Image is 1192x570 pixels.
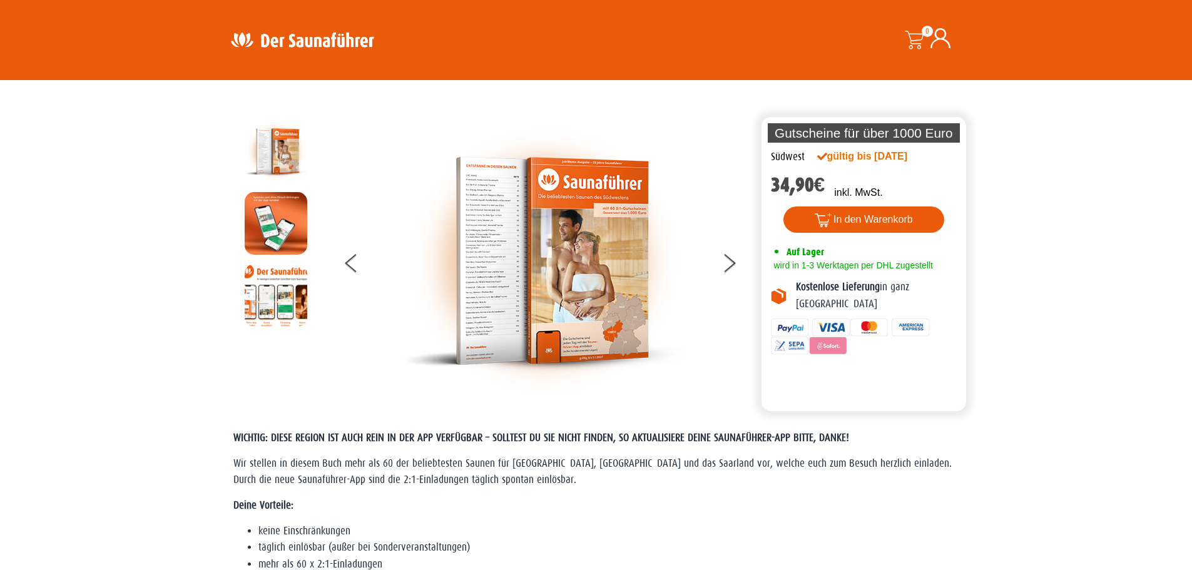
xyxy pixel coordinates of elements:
[796,281,880,293] b: Kostenlose Lieferung
[233,457,952,486] span: Wir stellen in diesem Buch mehr als 60 der beliebtesten Saunen für [GEOGRAPHIC_DATA], [GEOGRAPHIC...
[233,499,293,511] strong: Deine Vorteile:
[783,206,944,233] button: In den Warenkorb
[258,539,959,556] li: täglich einlösbar (außer bei Sonderveranstaltungen)
[768,123,960,143] p: Gutscheine für über 1000 Euro
[771,173,825,196] bdi: 34,90
[233,432,849,444] span: WICHTIG: DIESE REGION IST AUCH REIN IN DER APP VERFÜGBAR – SOLLTEST DU SIE NICHT FINDEN, SO AKTUA...
[245,120,307,183] img: der-saunafuehrer-2025-suedwest
[814,173,825,196] span: €
[771,149,805,165] div: Südwest
[771,260,933,270] span: wird in 1-3 Werktagen per DHL zugestellt
[258,523,959,539] li: keine Einschränkungen
[245,192,307,255] img: MOCKUP-iPhone_regional
[787,246,824,258] span: Auf Lager
[245,264,307,327] img: Anleitung7tn
[817,149,935,164] div: gültig bis [DATE]
[834,185,882,200] p: inkl. MwSt.
[922,26,933,37] span: 0
[796,279,957,312] p: in ganz [GEOGRAPHIC_DATA]
[404,120,685,402] img: der-saunafuehrer-2025-suedwest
